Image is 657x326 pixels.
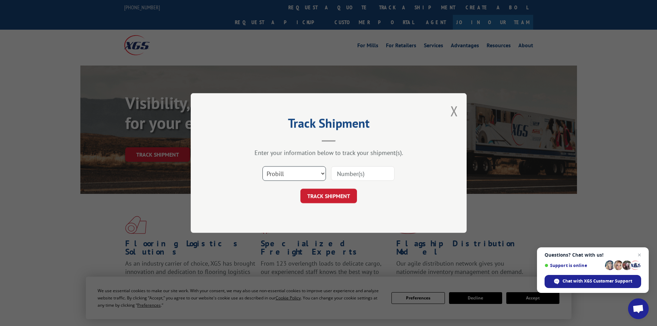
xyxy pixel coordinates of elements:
[300,189,357,203] button: TRACK SHIPMENT
[545,275,641,288] span: Chat with XGS Customer Support
[450,102,458,120] button: Close modal
[545,252,641,258] span: Questions? Chat with us!
[225,149,432,157] div: Enter your information below to track your shipment(s).
[563,278,632,284] span: Chat with XGS Customer Support
[225,118,432,131] h2: Track Shipment
[331,166,395,181] input: Number(s)
[545,263,603,268] span: Support is online
[628,298,649,319] a: Open chat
